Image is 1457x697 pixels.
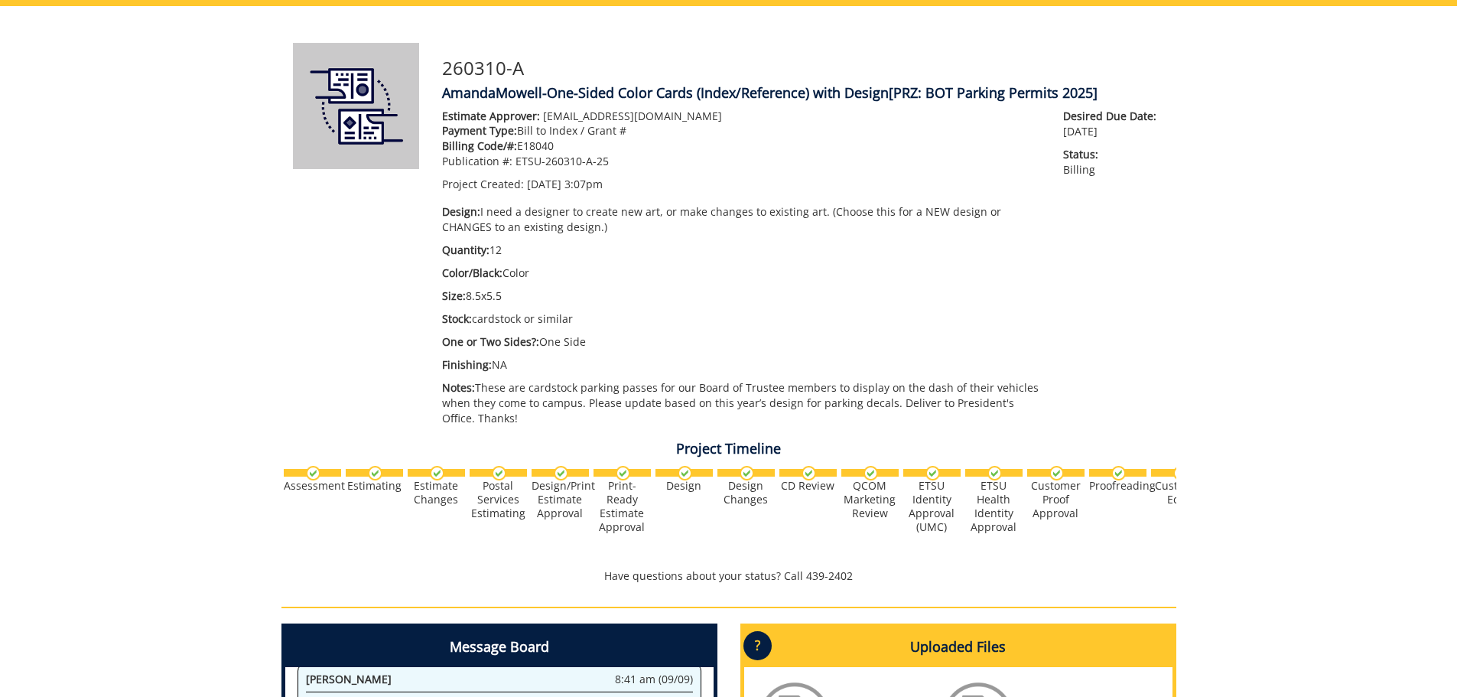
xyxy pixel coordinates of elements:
[744,627,1172,667] h4: Uploaded Files
[430,466,444,480] img: checkmark
[442,265,502,280] span: Color/Black:
[281,568,1176,584] p: Have questions about your status? Call 439-2402
[442,357,1041,373] p: NA
[293,43,419,169] img: Product featured image
[802,466,816,480] img: checkmark
[740,466,754,480] img: checkmark
[1151,479,1208,506] div: Customer Edits
[527,177,603,191] span: [DATE] 3:07pm
[717,479,775,506] div: Design Changes
[442,288,1041,304] p: 8.5x5.5
[281,441,1176,457] h4: Project Timeline
[1089,479,1146,493] div: Proofreading
[442,123,1041,138] p: Bill to Index / Grant #
[1111,466,1126,480] img: checkmark
[442,311,472,326] span: Stock:
[285,627,714,667] h4: Message Board
[594,479,651,534] div: Print-Ready Estimate Approval
[442,334,1041,350] p: One Side
[346,479,403,493] div: Estimating
[306,466,320,480] img: checkmark
[1173,466,1188,480] img: checkmark
[442,243,1041,258] p: 12
[615,672,693,687] span: 8:41 am (09/09)
[368,466,382,480] img: checkmark
[1027,479,1085,520] div: Customer Proof Approval
[470,479,527,520] div: Postal Services Estimating
[903,479,961,534] div: ETSU Identity Approval (UMC)
[442,138,1041,154] p: E18040
[408,479,465,506] div: Estimate Changes
[1049,466,1064,480] img: checkmark
[442,109,540,123] span: Estimate Approver:
[442,380,1041,426] p: These are cardstock parking passes for our Board of Trustee members to display on the dash of the...
[442,123,517,138] span: Payment Type:
[442,311,1041,327] p: cardstock or similar
[515,154,609,168] span: ETSU-260310-A-25
[442,138,517,153] span: Billing Code/#:
[442,334,539,349] span: One or Two Sides?:
[442,109,1041,124] p: [EMAIL_ADDRESS][DOMAIN_NAME]
[442,288,466,303] span: Size:
[284,479,341,493] div: Assessment
[965,479,1023,534] div: ETSU Health Identity Approval
[442,243,489,257] span: Quantity:
[616,466,630,480] img: checkmark
[863,466,878,480] img: checkmark
[554,466,568,480] img: checkmark
[442,204,1041,235] p: I need a designer to create new art, or make changes to existing art. (Choose this for a NEW desi...
[1063,147,1164,178] p: Billing
[442,58,1165,78] h3: 260310-A
[987,466,1002,480] img: checkmark
[925,466,940,480] img: checkmark
[841,479,899,520] div: QCOM Marketing Review
[442,177,524,191] span: Project Created:
[442,154,512,168] span: Publication #:
[779,479,837,493] div: CD Review
[1063,147,1164,162] span: Status:
[442,265,1041,281] p: Color
[442,357,492,372] span: Finishing:
[492,466,506,480] img: checkmark
[1063,109,1164,139] p: [DATE]
[889,83,1098,102] span: [PRZ: BOT Parking Permits 2025]
[442,380,475,395] span: Notes:
[532,479,589,520] div: Design/Print Estimate Approval
[678,466,692,480] img: checkmark
[1063,109,1164,124] span: Desired Due Date:
[306,672,392,686] span: [PERSON_NAME]
[442,86,1165,101] h4: AmandaMowell-One-Sided Color Cards (Index/Reference) with Design
[655,479,713,493] div: Design
[442,204,480,219] span: Design:
[743,631,772,660] p: ?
